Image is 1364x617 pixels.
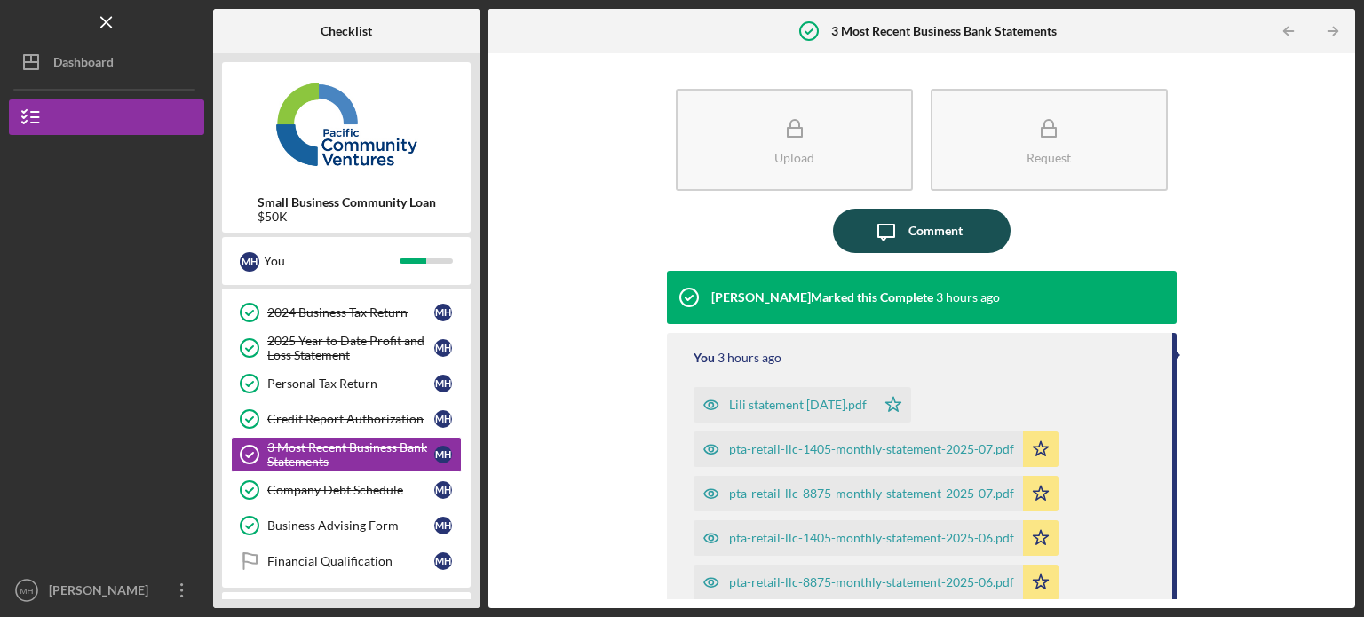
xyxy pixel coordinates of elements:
button: Lili statement [DATE].pdf [694,387,911,423]
div: M H [434,375,452,392]
a: Credit Report AuthorizationMH [231,401,462,437]
div: pta-retail-llc-8875-monthly-statement-2025-07.pdf [729,486,1014,501]
div: [PERSON_NAME] Marked this Complete [711,290,933,305]
div: 2025 Year to Date Profit and Loss Statement [267,334,434,362]
div: You [694,351,715,365]
div: Credit Report Authorization [267,412,434,426]
a: Company Debt ScheduleMH [231,472,462,508]
div: Personal Tax Return [267,376,434,391]
button: pta-retail-llc-1405-monthly-statement-2025-06.pdf [694,520,1059,556]
div: Financial Qualification [267,554,434,568]
a: Business Advising FormMH [231,508,462,543]
div: Dashboard [53,44,114,84]
b: Checklist [321,24,372,38]
img: Product logo [222,71,471,178]
div: pta-retail-llc-1405-monthly-statement-2025-06.pdf [729,531,1014,545]
a: 2025 Year to Date Profit and Loss StatementMH [231,330,462,366]
b: Small Business Community Loan [258,195,436,210]
div: M H [240,252,259,272]
div: pta-retail-llc-1405-monthly-statement-2025-07.pdf [729,442,1014,456]
a: 2024 Business Tax ReturnMH [231,295,462,330]
div: M H [434,339,452,357]
time: 2025-08-14 17:06 [936,290,1000,305]
div: M H [434,481,452,499]
time: 2025-08-14 17:02 [718,351,781,365]
button: Comment [833,209,1011,253]
div: Comment [908,209,963,253]
div: Business Advising Form [267,518,434,533]
div: M H [434,552,452,570]
div: Company Debt Schedule [267,483,434,497]
div: You [264,246,400,276]
b: 3 Most Recent Business Bank Statements [831,24,1057,38]
div: M H [434,304,452,321]
div: Request [1027,151,1071,164]
div: pta-retail-llc-8875-monthly-statement-2025-06.pdf [729,575,1014,589]
a: Personal Tax ReturnMH [231,366,462,401]
a: Financial QualificationMH [231,543,462,579]
div: 3 Most Recent Business Bank Statements [267,440,434,469]
div: M H [434,410,452,428]
button: MH[PERSON_NAME] [9,573,204,608]
div: M H [434,517,452,534]
button: Dashboard [9,44,204,80]
div: [PERSON_NAME] [44,573,160,613]
text: MH [20,586,34,596]
button: Upload [676,89,913,191]
div: Upload [774,151,814,164]
div: Lili statement [DATE].pdf [729,398,867,412]
button: Request [931,89,1168,191]
button: pta-retail-llc-8875-monthly-statement-2025-07.pdf [694,476,1059,511]
div: 2024 Business Tax Return [267,305,434,320]
div: M H [434,446,452,463]
a: 3 Most Recent Business Bank StatementsMH [231,437,462,472]
button: pta-retail-llc-8875-monthly-statement-2025-06.pdf [694,565,1059,600]
button: pta-retail-llc-1405-monthly-statement-2025-07.pdf [694,431,1059,467]
div: $50K [258,210,436,224]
